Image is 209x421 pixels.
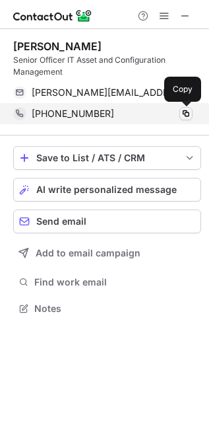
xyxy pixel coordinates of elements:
button: Add to email campaign [13,241,201,265]
span: Notes [34,303,196,315]
div: [PERSON_NAME] [13,40,102,53]
span: Send email [36,216,86,227]
button: Notes [13,299,201,318]
div: Save to List / ATS / CRM [36,153,178,163]
span: [PHONE_NUMBER] [32,108,114,120]
span: [PERSON_NAME][EMAIL_ADDRESS][PERSON_NAME][DOMAIN_NAME] [32,87,183,98]
button: AI write personalized message [13,178,201,202]
span: Find work email [34,276,196,288]
span: Add to email campaign [36,248,140,258]
span: AI write personalized message [36,184,177,195]
button: save-profile-one-click [13,146,201,170]
img: ContactOut v5.3.10 [13,8,92,24]
button: Find work email [13,273,201,291]
button: Send email [13,210,201,233]
div: Senior Officer IT Asset and Configuration Management [13,54,201,78]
